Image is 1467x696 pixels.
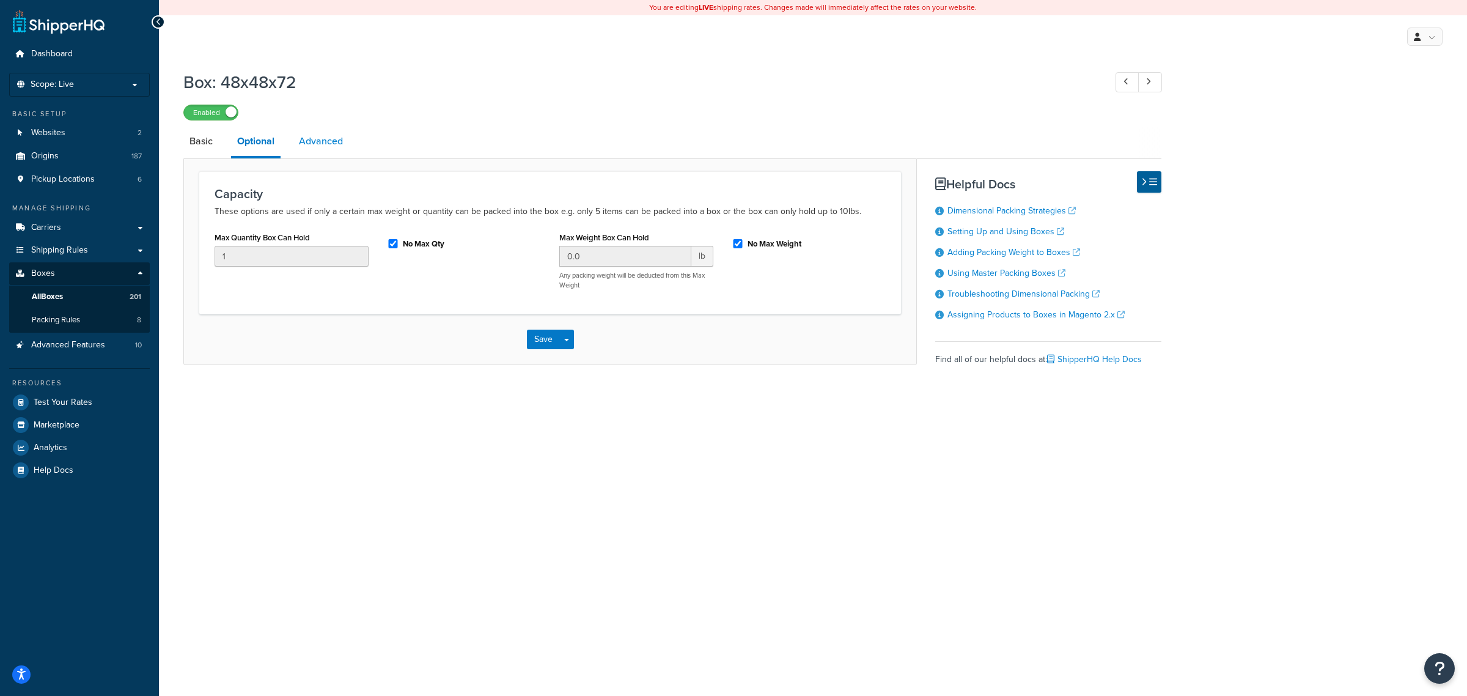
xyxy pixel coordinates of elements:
[9,334,150,357] li: Advanced Features
[947,287,1100,300] a: Troubleshooting Dimensional Packing
[935,177,1161,191] h3: Helpful Docs
[9,145,150,168] li: Origins
[9,414,150,436] a: Marketplace
[183,70,1093,94] h1: Box: 48x48x72
[9,437,150,459] a: Analytics
[9,286,150,308] a: AllBoxes201
[9,217,150,239] a: Carriers
[34,398,92,408] span: Test Your Rates
[935,341,1161,368] div: Find all of our helpful docs at:
[31,223,61,233] span: Carriers
[293,127,349,156] a: Advanced
[137,315,141,325] span: 8
[34,443,67,453] span: Analytics
[9,391,150,413] a: Test Your Rates
[9,203,150,213] div: Manage Shipping
[34,465,73,476] span: Help Docs
[1424,653,1455,684] button: Open Resource Center
[138,174,142,185] span: 6
[1116,72,1139,92] a: Previous Record
[9,168,150,191] a: Pickup Locations6
[9,378,150,388] div: Resources
[559,233,649,242] label: Max Weight Box Can Hold
[1047,353,1142,366] a: ShipperHQ Help Docs
[231,127,281,158] a: Optional
[131,151,142,161] span: 187
[32,315,80,325] span: Packing Rules
[215,233,310,242] label: Max Quantity Box Can Hold
[31,245,88,256] span: Shipping Rules
[947,204,1076,217] a: Dimensional Packing Strategies
[31,128,65,138] span: Websites
[403,239,444,250] label: No Max Qty
[9,459,150,481] a: Help Docs
[135,340,142,350] span: 10
[31,268,55,279] span: Boxes
[9,239,150,262] a: Shipping Rules
[9,262,150,332] li: Boxes
[947,246,1080,259] a: Adding Packing Weight to Boxes
[9,43,150,65] a: Dashboard
[31,80,74,90] span: Scope: Live
[9,109,150,119] div: Basic Setup
[215,187,886,201] h3: Capacity
[947,225,1064,238] a: Setting Up and Using Boxes
[130,292,141,302] span: 201
[9,145,150,168] a: Origins187
[215,204,886,219] p: These options are used if only a certain max weight or quantity can be packed into the box e.g. o...
[184,105,238,120] label: Enabled
[527,330,560,349] button: Save
[947,267,1065,280] a: Using Master Packing Boxes
[691,246,713,267] span: lb
[1137,171,1161,193] button: Hide Help Docs
[748,239,801,250] label: No Max Weight
[31,174,95,185] span: Pickup Locations
[138,128,142,138] span: 2
[31,340,105,350] span: Advanced Features
[947,308,1125,321] a: Assigning Products to Boxes in Magento 2.x
[559,271,713,290] p: Any packing weight will be deducted from this Max Weight
[9,168,150,191] li: Pickup Locations
[9,122,150,144] a: Websites2
[1138,72,1162,92] a: Next Record
[9,334,150,357] a: Advanced Features10
[9,309,150,331] li: Packing Rules
[31,49,73,59] span: Dashboard
[34,420,79,431] span: Marketplace
[9,122,150,144] li: Websites
[32,292,63,302] span: All Boxes
[31,151,59,161] span: Origins
[183,127,219,156] a: Basic
[699,2,713,13] b: LIVE
[9,309,150,331] a: Packing Rules8
[9,262,150,285] a: Boxes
